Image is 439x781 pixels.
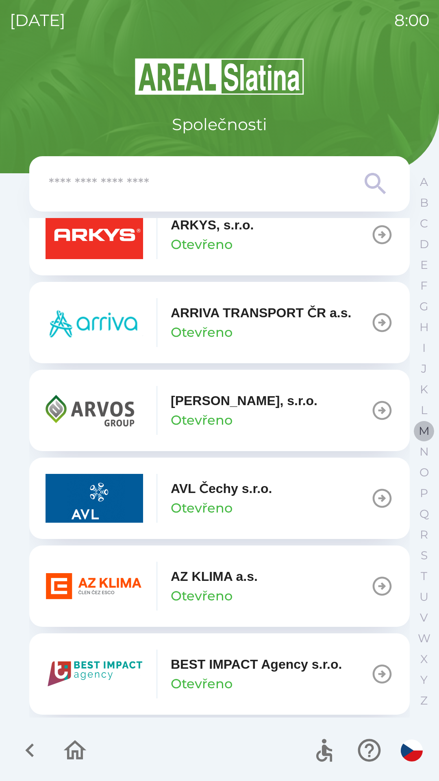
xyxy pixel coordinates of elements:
[420,216,428,231] p: C
[414,400,434,421] button: L
[46,474,143,523] img: 03569da3-dac0-4647-9975-63fdf0369d0b.png
[421,362,427,376] p: J
[419,465,429,480] p: O
[171,323,233,342] p: Otevřeno
[394,8,429,33] p: 8:00
[414,524,434,545] button: R
[46,210,143,259] img: 5feb7022-72b1-49ea-9745-3ad821b03008.png
[414,255,434,275] button: E
[171,479,272,498] p: AVL Čechy s.r.o.
[414,545,434,566] button: S
[171,586,233,606] p: Otevřeno
[29,545,410,627] button: AZ KLIMA a.s.Otevřeno
[420,611,428,625] p: V
[420,279,428,293] p: F
[171,235,233,254] p: Otevřeno
[414,338,434,358] button: I
[420,694,428,708] p: Z
[171,567,258,586] p: AZ KLIMA a.s.
[29,282,410,363] button: ARRIVA TRANSPORT ČR a.s.Otevřeno
[171,391,317,410] p: [PERSON_NAME], s.r.o.
[420,652,428,666] p: X
[420,528,428,542] p: R
[46,386,143,435] img: 0890a807-afb7-4b0d-be59-7c132d27f253.png
[414,670,434,690] button: Y
[171,215,254,235] p: ARKYS, s.r.o.
[414,504,434,524] button: Q
[420,382,428,397] p: K
[414,483,434,504] button: P
[46,650,143,698] img: 2b97c562-aa79-431c-8535-1d442bf6d9d0.png
[414,566,434,587] button: T
[420,486,428,500] p: P
[29,194,410,275] button: ARKYS, s.r.o.Otevřeno
[414,421,434,441] button: M
[421,403,427,417] p: L
[171,654,342,674] p: BEST IMPACT Agency s.r.o.
[29,458,410,539] button: AVL Čechy s.r.o.Otevřeno
[29,370,410,451] button: [PERSON_NAME], s.r.o.Otevřeno
[414,172,434,192] button: A
[422,341,426,355] p: I
[414,690,434,711] button: Z
[171,498,233,518] p: Otevřeno
[419,424,430,438] p: M
[420,258,428,272] p: E
[414,441,434,462] button: N
[421,548,428,563] p: S
[418,631,430,646] p: W
[414,628,434,649] button: W
[414,213,434,234] button: C
[414,296,434,317] button: G
[10,8,65,33] p: [DATE]
[420,175,428,189] p: A
[171,674,233,694] p: Otevřeno
[419,299,428,314] p: G
[46,562,143,611] img: 251a2c45-fbd9-463d-b80e-0ae2ab9e8f80.png
[29,57,410,96] img: Logo
[414,317,434,338] button: H
[414,379,434,400] button: K
[420,673,428,687] p: Y
[171,303,351,323] p: ARRIVA TRANSPORT ČR a.s.
[420,196,428,210] p: B
[414,462,434,483] button: O
[419,237,429,251] p: D
[172,112,267,137] p: Společnosti
[419,590,428,604] p: U
[419,507,429,521] p: Q
[414,192,434,213] button: B
[171,410,233,430] p: Otevřeno
[414,607,434,628] button: V
[414,649,434,670] button: X
[29,633,410,715] button: BEST IMPACT Agency s.r.o.Otevřeno
[401,740,423,761] img: cs flag
[419,320,429,334] p: H
[421,569,427,583] p: T
[414,587,434,607] button: U
[46,298,143,347] img: a390aaa0-c43d-4277-b3ed-92bfc7685c8a.png
[414,275,434,296] button: F
[414,234,434,255] button: D
[419,445,429,459] p: N
[414,358,434,379] button: J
